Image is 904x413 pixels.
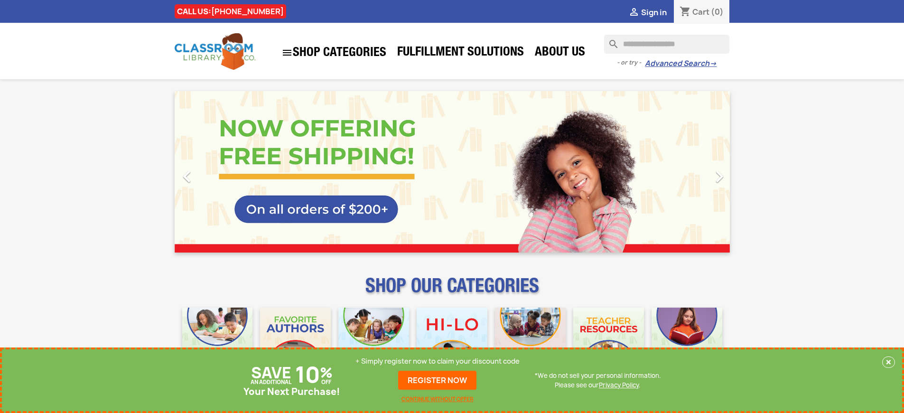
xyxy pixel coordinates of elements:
span: → [709,59,717,68]
img: CLC_Teacher_Resources_Mobile.jpg [573,308,644,378]
a: About Us [530,44,590,63]
a: Next [646,91,730,253]
i:  [175,165,199,188]
i:  [281,47,293,58]
a:  Sign in [628,7,667,18]
img: CLC_Fiction_Nonfiction_Mobile.jpg [495,308,566,378]
input: Search [604,35,729,54]
ul: Carousel container [175,91,730,253]
i: shopping_cart [680,7,691,18]
a: Previous [175,91,258,253]
span: Sign in [641,7,667,18]
span: (0) [711,7,724,17]
span: Cart [692,7,709,17]
div: CALL US: [175,4,286,19]
a: Advanced Search→ [645,59,717,68]
a: Fulfillment Solutions [392,44,529,63]
i:  [708,165,731,188]
img: CLC_Bulk_Mobile.jpg [182,308,253,378]
img: Classroom Library Company [175,33,255,70]
span: - or try - [617,58,645,67]
a: SHOP CATEGORIES [277,42,391,63]
i: search [604,35,615,46]
img: CLC_Phonics_And_Decodables_Mobile.jpg [338,308,409,378]
img: CLC_Dyslexia_Mobile.jpg [652,308,722,378]
a: [PHONE_NUMBER] [211,6,284,17]
img: CLC_Favorite_Authors_Mobile.jpg [260,308,331,378]
p: SHOP OUR CATEGORIES [175,283,730,300]
img: CLC_HiLo_Mobile.jpg [417,308,487,378]
i:  [628,7,640,19]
